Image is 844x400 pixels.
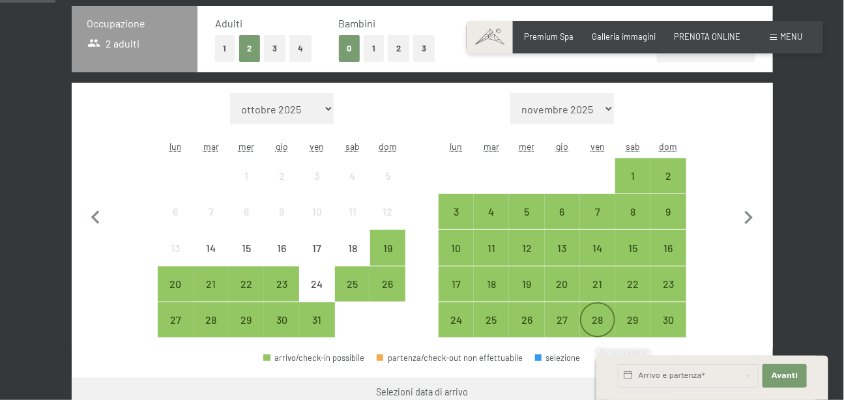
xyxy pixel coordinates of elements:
[440,243,473,276] div: 10
[652,207,684,239] div: 9
[377,354,523,362] div: partenza/check-out non effettuabile
[556,141,568,152] abbr: giovedì
[376,386,468,399] div: Selezioni data di arrivo
[370,158,405,193] div: Sun Oct 05 2025
[675,31,741,42] span: PRENOTA ONLINE
[370,230,405,265] div: arrivo/check-in possibile
[581,315,614,347] div: 28
[615,302,650,337] div: arrivo/check-in possibile
[345,141,360,152] abbr: sabato
[475,243,508,276] div: 11
[265,207,298,239] div: 9
[439,194,474,229] div: Mon Nov 03 2025
[158,302,193,337] div: arrivo/check-in possibile
[545,230,580,265] div: arrivo/check-in possibile
[617,171,649,203] div: 1
[215,17,242,29] span: Adulti
[158,266,193,302] div: Mon Oct 20 2025
[509,266,544,302] div: arrivo/check-in possibile
[265,243,298,276] div: 16
[264,266,299,302] div: Thu Oct 23 2025
[371,207,404,239] div: 12
[650,194,686,229] div: Sun Nov 09 2025
[203,141,219,152] abbr: martedì
[545,266,580,302] div: arrivo/check-in possibile
[299,302,334,337] div: Fri Oct 31 2025
[617,207,649,239] div: 8
[264,230,299,265] div: arrivo/check-in non effettuabile
[546,243,579,276] div: 13
[229,266,264,302] div: arrivo/check-in possibile
[158,266,193,302] div: arrivo/check-in possibile
[276,141,288,152] abbr: giovedì
[388,35,409,62] button: 2
[239,35,261,62] button: 2
[264,35,285,62] button: 3
[475,315,508,347] div: 25
[299,158,334,193] div: Fri Oct 03 2025
[300,171,333,203] div: 3
[230,315,263,347] div: 29
[336,207,369,239] div: 11
[289,35,312,62] button: 4
[265,171,298,203] div: 2
[617,279,649,311] div: 22
[159,243,192,276] div: 13
[650,266,686,302] div: arrivo/check-in possibile
[615,302,650,337] div: Sat Nov 29 2025
[615,266,650,302] div: Sat Nov 22 2025
[510,279,543,311] div: 19
[650,158,686,193] div: Sun Nov 02 2025
[230,171,263,203] div: 1
[580,230,615,265] div: Fri Nov 14 2025
[650,302,686,337] div: arrivo/check-in possibile
[546,207,579,239] div: 6
[230,279,263,311] div: 22
[652,279,684,311] div: 23
[440,315,473,347] div: 24
[194,266,229,302] div: arrivo/check-in possibile
[158,230,193,265] div: Mon Oct 13 2025
[299,194,334,229] div: Fri Oct 10 2025
[194,194,229,229] div: arrivo/check-in non effettuabile
[371,279,404,311] div: 26
[159,207,192,239] div: 6
[580,194,615,229] div: arrivo/check-in possibile
[299,302,334,337] div: arrivo/check-in possibile
[545,230,580,265] div: Thu Nov 13 2025
[545,194,580,229] div: Thu Nov 06 2025
[440,207,473,239] div: 3
[229,230,264,265] div: Wed Oct 15 2025
[545,302,580,337] div: arrivo/check-in possibile
[474,266,509,302] div: arrivo/check-in possibile
[474,194,509,229] div: Tue Nov 04 2025
[650,302,686,337] div: Sun Nov 30 2025
[474,302,509,337] div: Tue Nov 25 2025
[194,302,229,337] div: arrivo/check-in possibile
[195,207,227,239] div: 7
[371,171,404,203] div: 5
[580,302,615,337] div: arrivo/check-in possibile
[336,279,369,311] div: 25
[474,302,509,337] div: arrivo/check-in possibile
[335,230,370,265] div: Sat Oct 18 2025
[159,315,192,347] div: 27
[265,279,298,311] div: 23
[525,31,574,42] a: Premium Spa
[510,207,543,239] div: 5
[299,266,334,302] div: Fri Oct 24 2025
[264,302,299,337] div: Thu Oct 30 2025
[229,266,264,302] div: Wed Oct 22 2025
[195,279,227,311] div: 21
[229,194,264,229] div: Wed Oct 08 2025
[370,230,405,265] div: Sun Oct 19 2025
[615,158,650,193] div: Sat Nov 01 2025
[265,315,298,347] div: 30
[626,141,640,152] abbr: sabato
[300,243,333,276] div: 17
[439,266,474,302] div: arrivo/check-in possibile
[335,194,370,229] div: Sat Oct 11 2025
[264,158,299,193] div: Thu Oct 02 2025
[615,158,650,193] div: arrivo/check-in possibile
